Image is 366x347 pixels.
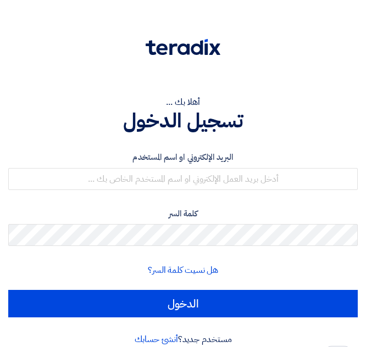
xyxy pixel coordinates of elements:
[8,168,358,190] input: أدخل بريد العمل الإلكتروني او اسم المستخدم الخاص بك ...
[8,151,358,164] label: البريد الإلكتروني او اسم المستخدم
[8,208,358,220] label: كلمة السر
[8,290,358,317] input: الدخول
[8,109,358,133] h1: تسجيل الدخول
[148,264,218,277] a: هل نسيت كلمة السر؟
[146,39,220,55] img: Teradix logo
[8,333,358,346] div: مستخدم جديد؟
[135,333,178,346] a: أنشئ حسابك
[8,96,358,109] div: أهلا بك ...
